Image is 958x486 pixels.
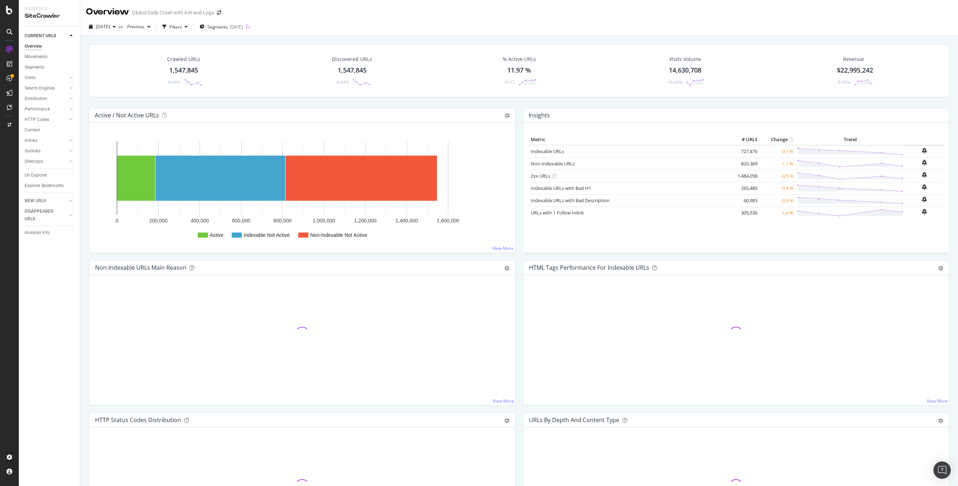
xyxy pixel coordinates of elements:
a: Inlinks [25,137,68,144]
div: HTML Tags Performance for Indexable URLs [529,264,649,271]
div: bell-plus [922,196,927,202]
button: Filters [159,21,191,32]
h4: Active / Not Active URLs [95,110,159,120]
div: Global Daily Crawl with KW and Logs [132,9,214,16]
div: Segments [25,64,44,71]
i: Options [505,113,510,118]
div: Outlinks [25,147,40,155]
div: Sitemaps [25,158,43,165]
svg: A chart. [95,134,509,247]
span: Revenue [843,56,864,63]
div: Discovered URLs [332,56,372,63]
td: 1,484,058 [730,170,759,182]
a: Performance [25,105,68,113]
div: 1,547,845 [338,66,367,75]
div: Explorer Bookmarks [25,182,64,190]
text: 200,000 [149,218,168,224]
div: Crawled URLs [167,56,200,63]
div: bell-plus [922,209,927,214]
td: -0.1 % [759,145,795,158]
div: gear [504,266,509,271]
a: View More [927,398,948,404]
td: -1.1 % [759,157,795,170]
td: -1.4 % [759,207,795,219]
div: DISAPPEARED URLS [25,208,61,223]
div: bell-plus [922,160,927,165]
a: View More [492,245,514,251]
div: Open Intercom Messenger [933,461,951,479]
div: +0.44% [668,79,683,85]
text: 600,000 [232,218,251,224]
div: -0.64% [335,79,349,85]
a: 2xx URLs [531,173,550,179]
span: Segments [208,24,228,30]
text: Active [210,232,223,238]
div: bell-plus [922,148,927,153]
div: Movements [25,53,47,61]
div: Inlinks [25,137,37,144]
text: 1,600,000 [437,218,459,224]
text: Non-Indexable Not Active [310,232,367,238]
span: vs [119,23,124,30]
td: -0.5 % [759,170,795,182]
div: +0.17 [504,79,515,85]
button: [DATE] [86,21,119,32]
a: Url Explorer [25,172,75,179]
a: NEW URLS [25,197,68,205]
th: # URLS [730,134,759,145]
div: arrow-right-arrow-left [217,10,221,15]
div: URLs by Depth and Content Type [529,416,619,424]
a: DISAPPEARED URLS [25,208,68,223]
div: bell-plus [922,184,927,190]
div: Search Engines [25,84,55,92]
a: CURRENT URLS [25,32,68,40]
a: Overview [25,43,75,50]
a: Non-Indexable URLs [531,160,575,167]
div: Overview [25,43,42,50]
a: Content [25,126,75,134]
div: Analytics [25,6,74,12]
div: -0.64% [167,79,180,85]
div: Visits Volume [669,56,701,63]
th: Metric [529,134,730,145]
text: 0 [116,218,119,224]
div: Non-Indexable URLs Main Reason [95,264,187,271]
td: 60,983 [730,194,759,207]
div: HTTP Codes [25,116,49,123]
span: $22,995,242 [837,66,873,74]
div: Distribution [25,95,47,103]
a: Search Engines [25,84,68,92]
td: 305,536 [730,207,759,219]
a: HTTP Codes [25,116,68,123]
td: 727,476 [730,145,759,158]
text: Indexable Not Active [244,232,290,238]
div: HTTP Status Codes Distribution [95,416,181,424]
a: Outlinks [25,147,68,155]
div: gear [938,266,943,271]
div: gear [938,418,943,423]
td: 820,369 [730,157,759,170]
a: Analysis Info [25,229,75,237]
div: -3.56% [837,79,850,85]
button: Previous [124,21,153,32]
text: 1,400,000 [395,218,418,224]
text: 800,000 [273,218,292,224]
div: 11.97 % [507,66,531,75]
text: 1,200,000 [354,218,376,224]
td: -0.4 % [759,182,795,194]
div: bell-plus [922,172,927,178]
div: Content [25,126,40,134]
td: 265,485 [730,182,759,194]
text: 400,000 [191,218,209,224]
a: Sitemaps [25,158,68,165]
div: % Active URLs [502,56,536,63]
div: NEW URLS [25,197,46,205]
a: URLs with 1 Follow Inlink [531,209,584,216]
a: Indexable URLs with Bad Description [531,197,610,204]
button: Segments[DATE] [197,21,246,32]
a: Indexable URLs [531,148,564,155]
a: Visits [25,74,68,82]
div: Visits [25,74,35,82]
div: 1,547,845 [169,66,198,75]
